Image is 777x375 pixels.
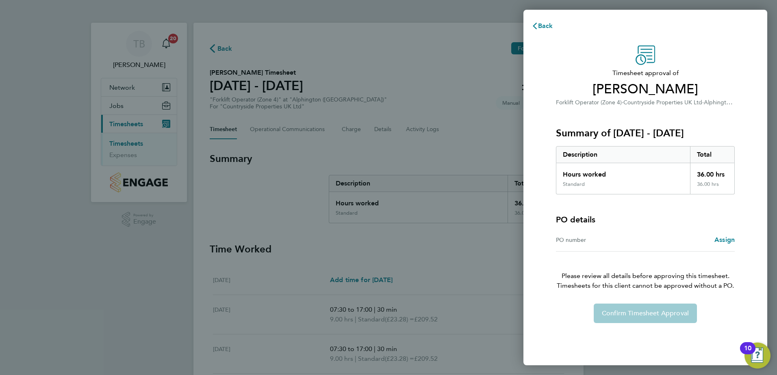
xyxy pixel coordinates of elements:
[556,68,735,78] span: Timesheet approval of
[556,146,735,194] div: Summary of 25 - 31 Aug 2025
[556,127,735,140] h3: Summary of [DATE] - [DATE]
[714,236,735,244] span: Assign
[538,22,553,30] span: Back
[546,252,744,291] p: Please review all details before approving this timesheet.
[702,99,704,106] span: ·
[556,163,690,181] div: Hours worked
[556,99,622,106] span: Forklift Operator (Zone 4)
[744,348,751,359] div: 10
[623,99,702,106] span: Countryside Properties UK Ltd
[523,18,561,34] button: Back
[556,214,595,225] h4: PO details
[556,147,690,163] div: Description
[714,235,735,245] a: Assign
[563,181,585,187] div: Standard
[622,99,623,106] span: ·
[690,163,735,181] div: 36.00 hrs
[690,181,735,194] div: 36.00 hrs
[744,343,770,369] button: Open Resource Center, 10 new notifications
[556,235,645,245] div: PO number
[546,281,744,291] span: Timesheets for this client cannot be approved without a PO.
[690,147,735,163] div: Total
[556,81,735,97] span: [PERSON_NAME]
